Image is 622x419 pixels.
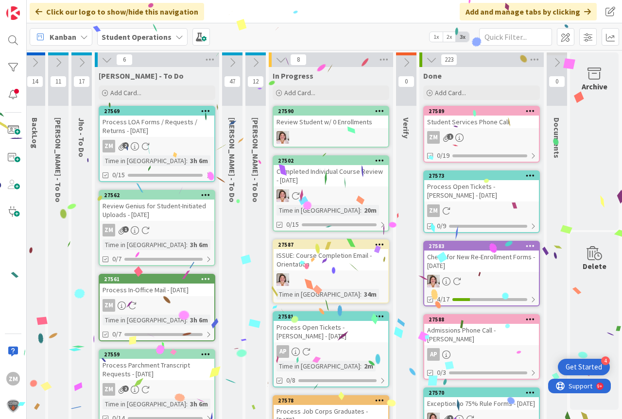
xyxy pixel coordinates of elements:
span: : [360,205,362,216]
span: 12 [247,76,264,87]
div: 27573 [424,171,539,180]
div: Archive [582,81,607,92]
div: AP [274,345,388,358]
span: 3x [456,32,469,42]
div: Process In-Office Mail - [DATE] [100,284,214,296]
span: : [186,315,188,325]
span: 0 [398,76,415,87]
a: 27573Process Open Tickets - [PERSON_NAME] - [DATE]ZM0/9 [423,170,540,233]
span: Zaida - To Do [99,71,184,81]
div: ZM [100,140,214,152]
span: 0/15 [112,170,125,180]
div: ZM [100,383,214,396]
img: EW [427,275,440,287]
span: Add Card... [284,88,315,97]
span: 0 [549,76,565,87]
a: 27569Process LOA Forms / Requests / Returns - [DATE]ZMTime in [GEOGRAPHIC_DATA]:3h 6m0/15 [99,106,215,182]
div: ZM [103,383,115,396]
div: 2m [362,361,376,371]
div: 27561 [100,275,214,284]
div: 27589 [424,107,539,116]
span: : [186,399,188,409]
div: ZM [103,224,115,236]
div: 27559Process Parchment Transcript Requests - [DATE] [100,350,214,380]
div: 27502 [278,157,388,164]
div: 20m [362,205,379,216]
div: EW [424,275,539,287]
div: 3h 6m [188,155,210,166]
span: Done [423,71,442,81]
div: Admissions Phone Call - [PERSON_NAME] [424,324,539,345]
div: 27562Review Genius for Student-Initiated Uploads - [DATE] [100,191,214,221]
span: 2 [122,385,129,392]
div: 27588 [424,315,539,324]
div: ZM [424,204,539,217]
span: Add Card... [110,88,141,97]
div: Process LOA Forms / Requests / Returns - [DATE] [100,116,214,137]
div: 27590 [274,107,388,116]
a: 27590Review Student w/ 0 EnrollmentsEW [273,106,389,148]
div: Time in [GEOGRAPHIC_DATA] [103,239,186,250]
div: Time in [GEOGRAPHIC_DATA] [103,399,186,409]
span: Amanda - To Do [251,117,260,202]
div: 27573Process Open Tickets - [PERSON_NAME] - [DATE] [424,171,539,201]
div: Get Started [566,362,602,372]
span: 8 [290,54,307,66]
span: 0/7 [112,329,121,339]
div: 34m [362,289,379,300]
div: 27581 [274,312,388,321]
div: 27589 [429,108,539,115]
div: 27569 [104,108,214,115]
span: 2x [443,32,456,42]
span: 1 [447,134,453,140]
div: ZM [103,140,115,152]
div: EW [274,273,388,286]
div: AP [427,348,440,361]
span: Eric - To Do [227,117,237,202]
div: 27587ISSUE: Course Completion Email - Orientation [274,240,388,270]
span: 1x [430,32,443,42]
span: 11 [50,76,67,87]
span: Verify [401,117,411,138]
div: 27587 [278,241,388,248]
div: Process Open Tickets - [PERSON_NAME] - [DATE] [274,321,388,342]
div: 4 [601,356,610,365]
div: Completed Individual Course Review - [DATE] [274,165,388,186]
div: 27502 [274,156,388,165]
div: Open Get Started checklist, remaining modules: 4 [558,359,610,375]
div: Process Parchment Transcript Requests - [DATE] [100,359,214,380]
div: 3h 6m [188,239,210,250]
div: 27569 [100,107,214,116]
div: 27589Student Services Phone Call [424,107,539,128]
div: Check for New Re-Enrollment Forms - [DATE] [424,251,539,272]
div: ZM [100,224,214,236]
div: Student Services Phone Call [424,116,539,128]
div: 3h 6m [188,315,210,325]
span: 0/19 [437,151,449,161]
span: : [186,239,188,250]
input: Quick Filter... [479,28,552,46]
div: 27581Process Open Tickets - [PERSON_NAME] - [DATE] [274,312,388,342]
div: 27590 [278,108,388,115]
div: ZM [103,299,115,312]
img: EW [276,189,289,202]
span: Add Card... [435,88,466,97]
span: 47 [224,76,241,87]
span: 0/15 [286,219,299,230]
div: Click our logo to show/hide this navigation [30,3,204,20]
div: ISSUE: Course Completion Email - Orientation [274,249,388,270]
span: 2 [122,142,129,149]
span: In Progress [273,71,313,81]
span: 4/17 [437,294,449,304]
div: ZM [6,372,20,385]
span: Support [20,1,44,13]
div: Delete [583,260,606,272]
span: BackLog [30,117,40,149]
div: 27583Check for New Re-Enrollment Forms - [DATE] [424,242,539,272]
div: 27561Process In-Office Mail - [DATE] [100,275,214,296]
span: 0/3 [437,368,446,378]
div: Exception to 75% Rule Forms - [DATE] [424,397,539,410]
div: 27573 [429,172,539,179]
div: 27590Review Student w/ 0 Enrollments [274,107,388,128]
img: EW [276,273,289,286]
